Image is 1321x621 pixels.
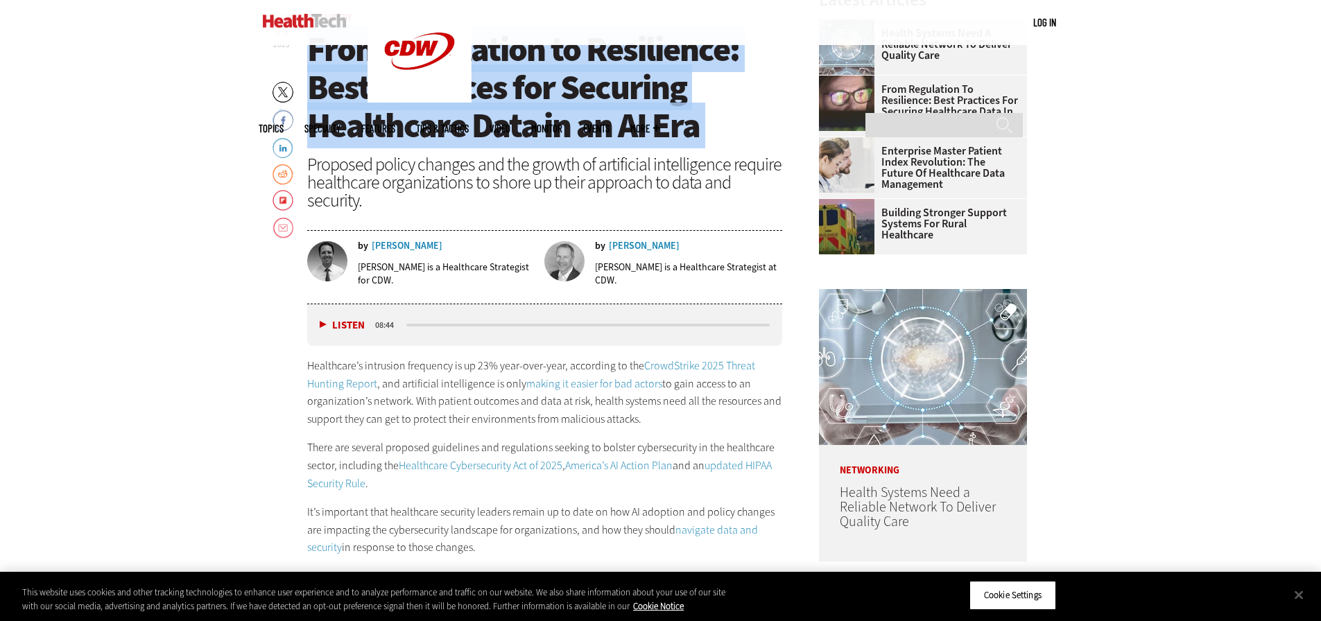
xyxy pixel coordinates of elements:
div: This website uses cookies and other tracking technologies to enhance user experience and to analy... [22,586,727,613]
a: America’s AI Action Plan [565,458,673,473]
p: Healthcare’s intrusion frequency is up 23% year-over-year, according to the , and artificial inte... [307,357,783,428]
span: Topics [259,123,284,134]
strong: Click the banner below [307,569,411,584]
button: Cookie Settings [969,581,1056,610]
a: medical researchers look at data on desktop monitor [819,137,881,148]
span: by [595,241,605,251]
a: making it easier for bad actors [526,376,662,391]
a: Video [490,123,510,134]
a: updated HIPAA Security Rule [307,458,772,491]
a: CrowdStrike 2025 Threat Hunting Report [307,358,755,391]
a: Features [361,123,395,134]
a: Events [583,123,610,134]
img: medical researchers look at data on desktop monitor [819,137,874,193]
p: Networking [819,445,1027,475]
img: Benjamin Sokolow [544,241,585,281]
p: It’s important that healthcare security leaders remain up to date on how AI adoption and policy c... [307,503,783,557]
div: media player [307,304,783,346]
a: CDW [368,91,472,106]
a: Healthcare Cybersecurity Act of 2025 [399,458,562,473]
div: User menu [1033,15,1056,30]
em: to discover the building blocks for a secure and efficient infrastructure. [307,569,727,584]
img: Healthcare networking [819,289,1027,445]
p: [PERSON_NAME] is a Healthcare Strategist at CDW. [595,261,782,287]
button: Close [1284,579,1314,610]
a: [PERSON_NAME] [372,241,442,251]
img: Home [263,14,347,28]
a: Log in [1033,16,1056,28]
span: by [358,241,368,251]
div: Proposed policy changes and the growth of artificial intelligence require healthcare organization... [307,155,783,209]
span: More [630,123,659,134]
a: Enterprise Master Patient Index Revolution: The Future of Healthcare Data Management [819,146,1019,190]
a: Building Stronger Support Systems for Rural Healthcare [819,207,1019,240]
p: There are several proposed guidelines and regulations seeking to bolster cybersecurity in the hea... [307,439,783,492]
span: Specialty [304,123,340,134]
a: [PERSON_NAME] [609,241,680,251]
div: duration [373,319,404,331]
a: More information about your privacy [633,600,684,612]
a: Health Systems Need a Reliable Network To Deliver Quality Care [840,483,996,531]
button: Listen [320,320,365,331]
img: ambulance driving down country road at sunset [819,199,874,254]
a: Tips & Tactics [416,123,469,134]
a: Click the banner belowto discover the building blocks for a secure and efficient infrastructure. [307,569,727,584]
img: Lee Pierce [307,241,347,281]
a: ambulance driving down country road at sunset [819,199,881,210]
p: [PERSON_NAME] is a Healthcare Strategist for CDW. [358,261,535,287]
a: MonITor [531,123,562,134]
